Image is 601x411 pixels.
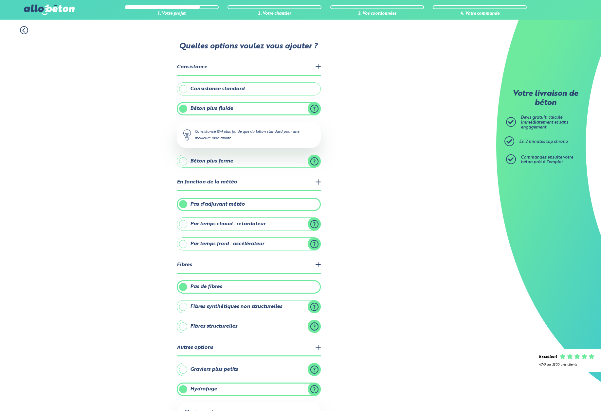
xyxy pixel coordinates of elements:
iframe: Help widget launcher [543,385,594,404]
img: allobéton [24,5,74,15]
div: Excellent [539,355,557,360]
p: Votre livraison de béton [508,90,583,108]
div: 3. Vos coordonnées [330,11,424,16]
div: 4. Votre commande [433,11,527,16]
label: Par temps chaud : retardateur [177,217,321,231]
legend: En fonction de la météo [177,174,321,191]
span: Devis gratuit, calculé immédiatement et sans engagement [521,115,568,129]
label: Par temps froid : accélérateur [177,237,321,250]
label: Fibres structurelles [177,320,321,333]
label: Consistance standard [177,82,321,95]
label: Graviers plus petits [177,363,321,376]
div: 2. Votre chantier [228,11,321,16]
label: Hydrofuge [177,383,321,396]
label: Béton plus fluide [177,102,321,115]
legend: Fibres [177,257,321,274]
div: Consistance (S4) plus fluide que du béton standard pour une meilleure maniabilité [177,122,321,148]
div: 4.7/5 sur 2300 avis clients [539,363,594,367]
span: Commandez ensuite votre béton prêt à l'emploi [521,155,573,164]
label: Béton plus ferme [177,155,321,168]
legend: Consistance [177,59,321,76]
label: Fibres synthétiques non structurelles [177,300,321,313]
div: 1. Votre projet [125,11,219,16]
legend: Autres options [177,340,321,356]
p: Quelles options voulez vous ajouter ? [176,42,320,51]
span: En 2 minutes top chrono [519,140,568,144]
label: Pas de fibres [177,280,321,293]
label: Pas d'adjuvant météo [177,198,321,211]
